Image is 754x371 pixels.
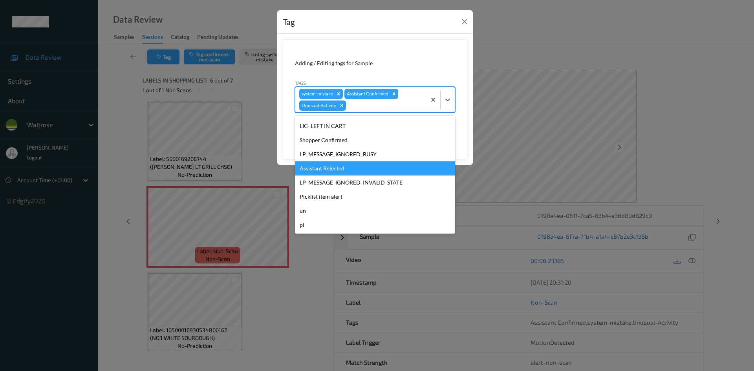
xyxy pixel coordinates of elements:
div: pi [295,218,455,232]
label: Tags [295,79,306,86]
div: system-mistake [299,89,334,99]
div: LP_MESSAGE_IGNORED_INVALID_STATE [295,175,455,190]
button: Close [459,16,470,27]
div: Tag [283,16,295,28]
div: Picklist item alert [295,190,455,204]
div: Remove Unusual-Activity [337,101,346,111]
div: Unusual-Activity [299,101,337,111]
div: Remove Assistant Confirmed [390,89,398,99]
div: Remove system-mistake [334,89,343,99]
div: Assistant Confirmed [344,89,390,99]
div: Assistant Rejected [295,161,455,175]
div: Adding / Editing tags for Sample [295,59,455,67]
div: Shopper Confirmed [295,133,455,147]
div: LIC- LEFT IN CART [295,119,455,133]
div: LP_MESSAGE_IGNORED_BUSY [295,147,455,161]
div: un [295,204,455,218]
